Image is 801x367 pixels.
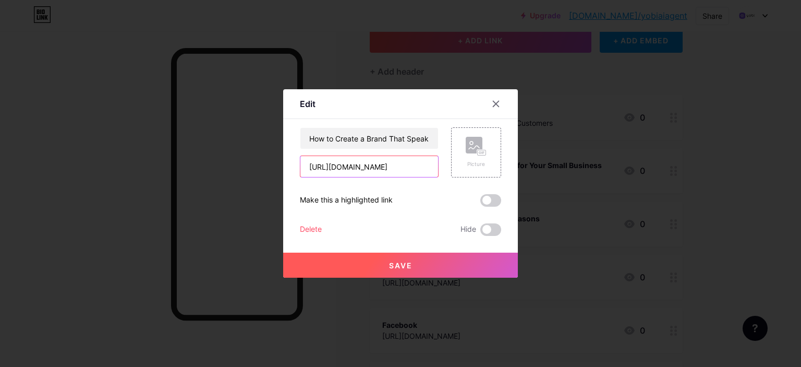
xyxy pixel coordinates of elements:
div: Edit [300,98,315,110]
div: Make this a highlighted link [300,194,393,207]
span: Save [389,261,412,270]
input: Title [300,128,438,149]
div: Delete [300,223,322,236]
button: Save [283,253,518,278]
span: Hide [460,223,476,236]
div: Picture [466,160,487,168]
input: URL [300,156,438,177]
